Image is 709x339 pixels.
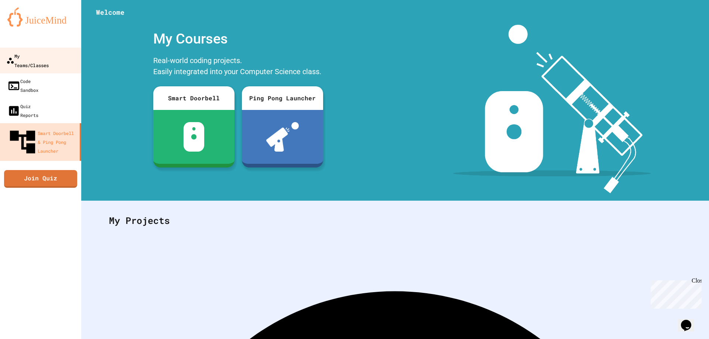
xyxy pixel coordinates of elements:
[4,170,77,188] a: Join Quiz
[6,51,49,69] div: My Teams/Classes
[7,102,38,120] div: Quiz Reports
[7,7,74,27] img: logo-orange.svg
[150,53,327,81] div: Real-world coding projects. Easily integrated into your Computer Science class.
[150,25,327,53] div: My Courses
[242,86,323,110] div: Ping Pong Launcher
[7,127,77,157] div: Smart Doorbell & Ping Pong Launcher
[102,206,689,235] div: My Projects
[153,86,234,110] div: Smart Doorbell
[184,122,205,152] img: sdb-white.svg
[453,25,651,193] img: banner-image-my-projects.png
[678,309,702,332] iframe: chat widget
[648,277,702,309] iframe: chat widget
[266,122,299,152] img: ppl-with-ball.png
[3,3,51,47] div: Chat with us now!Close
[7,77,38,94] div: Code Sandbox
